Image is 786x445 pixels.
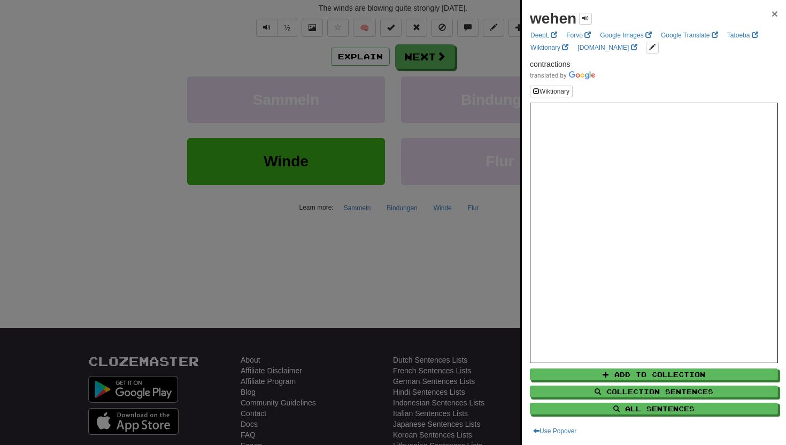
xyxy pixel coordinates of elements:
[563,29,594,41] a: Forvo
[530,403,778,415] button: All Sentences
[527,29,560,41] a: DeepL
[530,10,576,27] strong: wehen
[597,29,655,41] a: Google Images
[658,29,721,41] a: Google Translate
[772,8,778,19] button: Close
[530,86,573,97] button: Wiktionary
[530,71,595,80] img: Color short
[646,42,659,53] button: edit links
[530,386,778,397] button: Collection Sentences
[772,7,778,20] span: ×
[724,29,761,41] a: Tatoeba
[574,42,640,53] a: [DOMAIN_NAME]
[530,369,778,380] button: Add to Collection
[530,60,570,68] span: contractions
[530,425,580,437] button: Use Popover
[527,42,572,53] a: Wiktionary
